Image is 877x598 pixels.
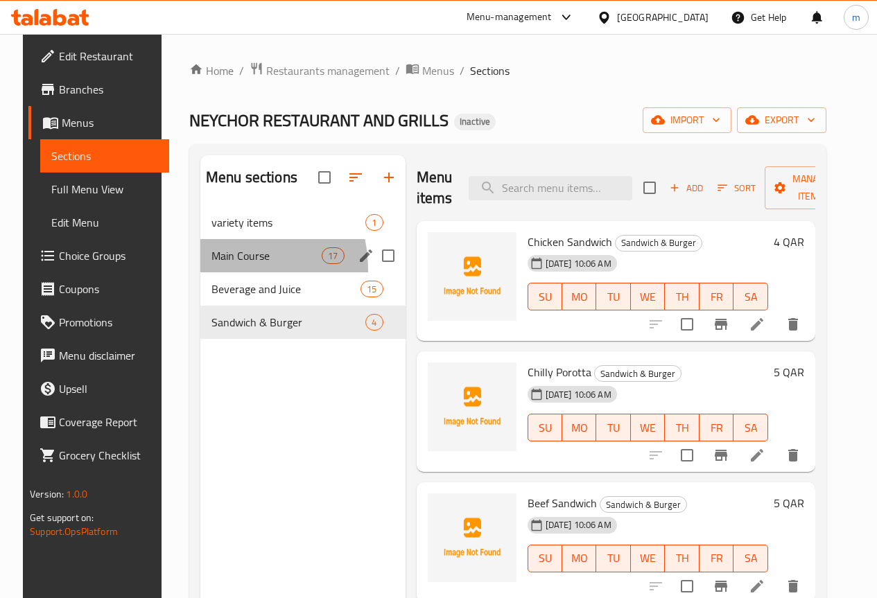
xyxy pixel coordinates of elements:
a: Edit menu item [749,316,765,333]
span: SU [534,418,557,438]
h2: Menu sections [206,167,297,188]
a: Branches [28,73,169,106]
span: Beverage and Juice [211,281,361,297]
span: Menus [422,62,454,79]
span: Manage items [776,170,846,205]
span: import [654,112,720,129]
span: 4 [366,316,382,329]
span: Sections [51,148,158,164]
span: Select to update [672,441,702,470]
button: WE [631,414,665,441]
span: Menus [62,114,158,131]
a: Edit menu item [749,578,765,595]
button: TH [665,414,699,441]
button: SU [528,545,562,572]
a: Promotions [28,306,169,339]
button: SA [733,283,767,310]
span: Chicken Sandwich [528,231,612,252]
span: Sort items [709,177,765,199]
div: Sandwich & Burger [600,496,687,513]
span: Coverage Report [59,414,158,430]
h6: 5 QAR [774,362,804,382]
button: TU [596,414,630,441]
span: Choice Groups [59,247,158,264]
a: Sections [40,139,169,173]
button: edit [356,245,376,266]
a: Menu disclaimer [28,339,169,372]
span: Add item [664,177,709,199]
button: TU [596,545,630,572]
span: NEYCHOR RESTAURANT AND GRILLS [189,105,449,136]
span: WE [636,287,659,307]
span: m [852,10,860,25]
li: / [460,62,464,79]
button: FR [700,283,733,310]
span: Grocery Checklist [59,447,158,464]
img: Chicken Sandwich [428,232,516,321]
span: TU [602,418,625,438]
span: Sort [718,180,756,196]
span: Select section [635,173,664,202]
span: SA [739,418,762,438]
span: Full Menu View [51,181,158,197]
a: Edit Restaurant [28,39,169,73]
a: Full Menu View [40,173,169,206]
button: MO [562,414,596,441]
span: Select to update [672,310,702,339]
span: Sandwich & Burger [616,235,702,251]
div: Sandwich & Burger [615,235,702,252]
span: Sandwich & Burger [600,497,686,513]
span: Coupons [59,281,158,297]
span: export [748,112,815,129]
img: Chilly Porotta [428,362,516,451]
span: SU [534,548,557,568]
button: MO [562,283,596,310]
a: Menus [28,106,169,139]
span: Menu disclaimer [59,347,158,364]
span: Inactive [454,116,496,127]
span: WE [636,418,659,438]
span: 15 [361,283,382,296]
span: Edit Restaurant [59,48,158,64]
button: SU [528,414,562,441]
span: Chilly Porotta [528,362,591,382]
span: TU [602,287,625,307]
a: Coverage Report [28,405,169,439]
a: Coupons [28,272,169,306]
div: [GEOGRAPHIC_DATA] [617,10,709,25]
div: Inactive [454,114,496,130]
a: Edit Menu [40,206,169,239]
a: Upsell [28,372,169,405]
span: [DATE] 10:06 AM [540,388,617,401]
li: / [395,62,400,79]
a: Home [189,62,234,79]
span: [DATE] 10:06 AM [540,257,617,270]
button: TH [665,283,699,310]
button: SA [733,414,767,441]
div: Menu-management [467,9,552,26]
button: FR [700,414,733,441]
button: Branch-specific-item [704,439,738,472]
button: MO [562,545,596,572]
span: MO [568,287,591,307]
span: [DATE] 10:06 AM [540,518,617,531]
span: 1.0.0 [66,485,87,503]
span: MO [568,418,591,438]
span: Select all sections [310,163,339,192]
span: Restaurants management [266,62,390,79]
span: Sections [470,62,510,79]
div: variety items [211,214,366,231]
div: items [361,281,383,297]
span: SA [739,287,762,307]
a: Grocery Checklist [28,439,169,472]
span: SA [739,548,762,568]
a: Edit menu item [749,447,765,464]
button: TH [665,545,699,572]
span: TH [670,287,693,307]
a: Choice Groups [28,239,169,272]
button: WE [631,545,665,572]
span: Main Course [211,247,322,264]
div: Main Course17edit [200,239,406,272]
span: WE [636,548,659,568]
